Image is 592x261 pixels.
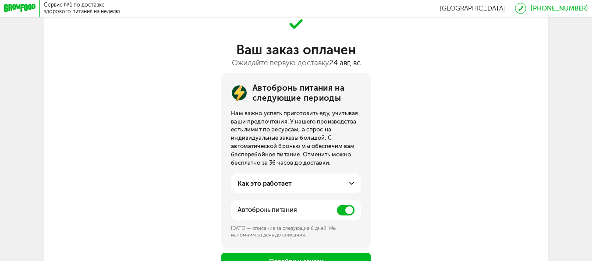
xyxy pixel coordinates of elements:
[238,179,291,189] div: Как это работает
[329,58,361,67] span: 24 авг, вс
[252,83,361,103] div: Автобронь питания на следующие периоды
[238,205,297,215] p: Автобронь питания
[44,43,548,56] div: Ваш заказ оплачен
[44,57,548,68] div: Ожидайте первую доставку
[440,4,505,12] span: [GEOGRAPHIC_DATA]
[44,2,121,15] div: Сервис №1 по доставке здорового питания на неделю
[231,225,361,238] div: [DATE] — списание за следующие 6 дней. Мы напомним за день до списания.
[531,4,588,12] a: [PHONE_NUMBER]
[231,109,361,167] div: Нам важно успеть приготовить еду, учитывая ваши предпочтения. У нашего производства есть лимит по...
